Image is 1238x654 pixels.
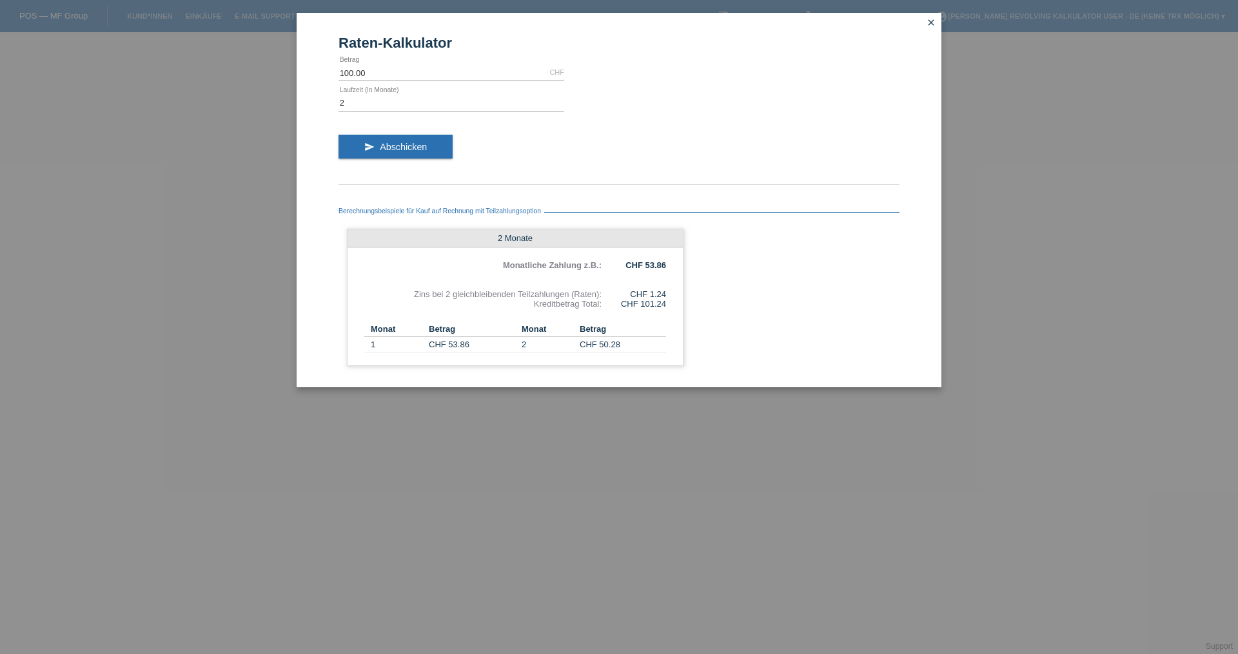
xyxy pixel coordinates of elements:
th: Monat [515,322,580,337]
h1: Raten-Kalkulator [339,35,899,51]
div: Kreditbetrag Total: [364,299,602,309]
span: Berechnungsbeispiele für Kauf auf Rechnung mit Teilzahlungsoption [339,207,544,215]
td: CHF 53.86 [429,337,515,352]
div: CHF 1.24 [602,289,666,299]
div: CHF 101.24 [602,299,666,309]
td: 2 [515,337,580,352]
button: send Abschicken [339,135,453,159]
th: Betrag [429,322,515,337]
div: 2 Monate [348,229,683,247]
th: Betrag [580,322,666,337]
b: CHF 53.86 [625,260,666,270]
b: Monatliche Zahlung z.B.: [503,260,602,270]
td: 1 [364,337,429,352]
span: Abschicken [380,142,427,152]
i: close [926,17,936,28]
td: CHF 50.28 [580,337,666,352]
div: CHF [549,68,564,76]
th: Monat [364,322,429,337]
div: Zins bei 2 gleichbleibenden Teilzahlungen (Raten): [364,289,602,299]
a: close [923,16,939,31]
